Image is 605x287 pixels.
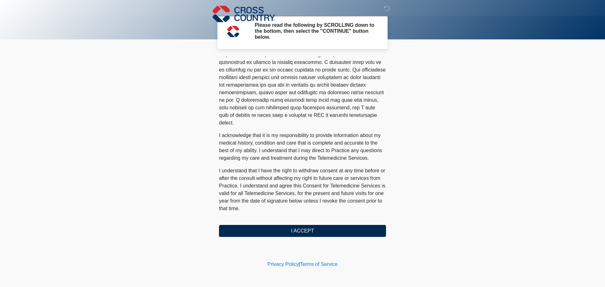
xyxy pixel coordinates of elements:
[268,261,299,267] a: Privacy Policy
[299,261,300,267] a: |
[213,5,275,23] img: Cross Country Logo
[224,22,243,41] img: Agent Avatar
[219,167,386,212] p: I understand that I have the right to withdraw consent at any time before or after the consult wi...
[219,132,386,162] p: I acknowledge that it is my responsibility to provide information about my medical history, condi...
[300,261,337,267] a: Terms of Service
[219,225,386,237] button: I ACCEPT
[255,22,377,40] h2: Please read the following by SCROLLING down to the bottom, then select the "CONTINUE" button below.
